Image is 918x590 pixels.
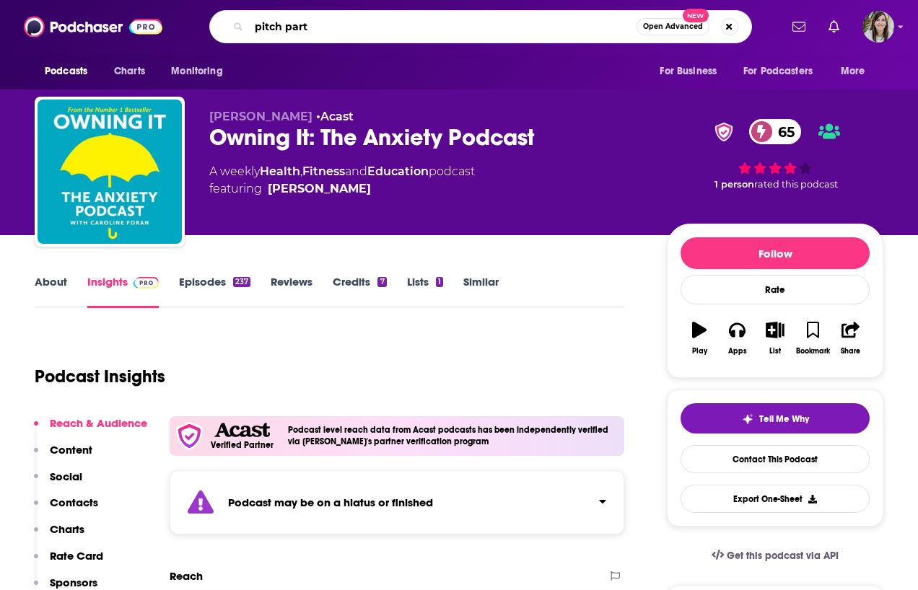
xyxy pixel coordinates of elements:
[796,347,830,356] div: Bookmark
[34,522,84,549] button: Charts
[50,443,92,457] p: Content
[34,549,103,576] button: Rate Card
[710,123,738,141] img: verified Badge
[754,179,838,190] span: rated this podcast
[288,425,618,446] h4: Podcast level reach data from Acast podcasts has been independently verified via [PERSON_NAME]'s ...
[643,23,703,30] span: Open Advanced
[718,312,756,364] button: Apps
[316,110,354,123] span: •
[35,366,165,387] h1: Podcast Insights
[209,110,312,123] span: [PERSON_NAME]
[34,496,98,522] button: Contacts
[650,58,735,85] button: open menu
[700,538,850,573] a: Get this podcast via API
[832,312,870,364] button: Share
[841,347,860,356] div: Share
[756,312,794,364] button: List
[209,180,475,198] span: featuring
[35,58,106,85] button: open menu
[823,14,845,39] a: Show notifications dropdown
[302,164,345,178] a: Fitness
[214,423,269,438] img: Acast
[170,569,203,583] h2: Reach
[377,277,386,287] div: 7
[38,100,182,244] img: Owning It: The Anxiety Podcast
[831,58,883,85] button: open menu
[24,13,162,40] img: Podchaser - Follow, Share and Rate Podcasts
[161,58,241,85] button: open menu
[105,58,154,85] a: Charts
[681,312,718,364] button: Play
[794,312,831,364] button: Bookmark
[170,470,624,534] section: Click to expand status details
[727,550,839,562] span: Get this podcast via API
[233,277,250,287] div: 237
[367,164,429,178] a: Education
[743,61,813,82] span: For Podcasters
[175,422,204,450] img: verfied icon
[114,61,145,82] span: Charts
[260,164,300,178] a: Health
[728,347,747,356] div: Apps
[742,413,753,425] img: tell me why sparkle
[34,470,82,496] button: Social
[268,180,371,198] a: Caroline Foran
[211,441,274,449] h5: Verified Partner
[714,179,754,190] span: 1 person
[667,110,883,199] div: verified Badge65 1 personrated this podcast
[862,11,894,43] button: Show profile menu
[134,277,159,289] img: Podchaser Pro
[862,11,894,43] img: User Profile
[683,9,709,22] span: New
[749,119,802,144] a: 65
[463,275,499,308] a: Similar
[50,576,97,589] p: Sponsors
[50,549,103,563] p: Rate Card
[764,119,802,144] span: 65
[209,163,475,198] div: A weekly podcast
[34,416,147,443] button: Reach & Audience
[862,11,894,43] span: Logged in as devinandrade
[345,164,367,178] span: and
[320,110,354,123] a: Acast
[637,18,709,35] button: Open AdvancedNew
[209,10,752,43] div: Search podcasts, credits, & more...
[436,277,443,287] div: 1
[45,61,87,82] span: Podcasts
[681,237,870,269] button: Follow
[171,61,222,82] span: Monitoring
[87,275,159,308] a: InsightsPodchaser Pro
[681,275,870,304] div: Rate
[300,164,302,178] span: ,
[249,15,637,38] input: Search podcasts, credits, & more...
[50,416,147,430] p: Reach & Audience
[228,496,433,509] strong: Podcast may be on a hiatus or finished
[50,496,98,509] p: Contacts
[681,403,870,433] button: tell me why sparkleTell Me Why
[50,470,82,483] p: Social
[660,61,717,82] span: For Business
[769,347,781,356] div: List
[681,445,870,473] a: Contact This Podcast
[681,485,870,513] button: Export One-Sheet
[34,443,92,470] button: Content
[179,275,250,308] a: Episodes237
[787,14,811,39] a: Show notifications dropdown
[271,275,312,308] a: Reviews
[759,413,809,425] span: Tell Me Why
[692,347,707,356] div: Play
[407,275,443,308] a: Lists1
[50,522,84,536] p: Charts
[35,275,67,308] a: About
[734,58,834,85] button: open menu
[333,275,386,308] a: Credits7
[841,61,865,82] span: More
